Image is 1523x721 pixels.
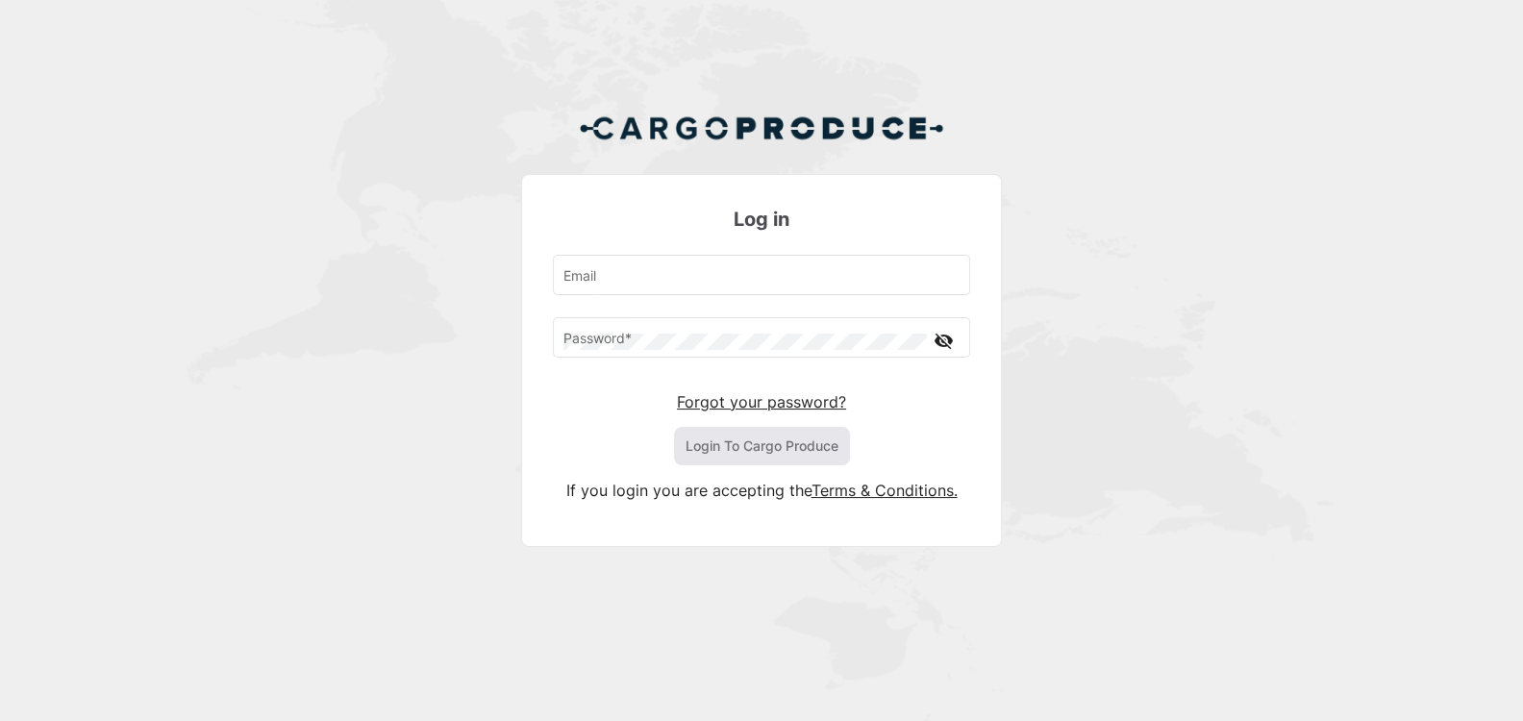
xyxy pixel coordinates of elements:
a: Terms & Conditions. [811,481,958,500]
span: If you login you are accepting the [566,481,811,500]
mat-icon: visibility_off [932,329,955,353]
a: Forgot your password? [677,392,846,411]
img: Cargo Produce Logo [579,105,944,151]
h3: Log in [553,206,970,233]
